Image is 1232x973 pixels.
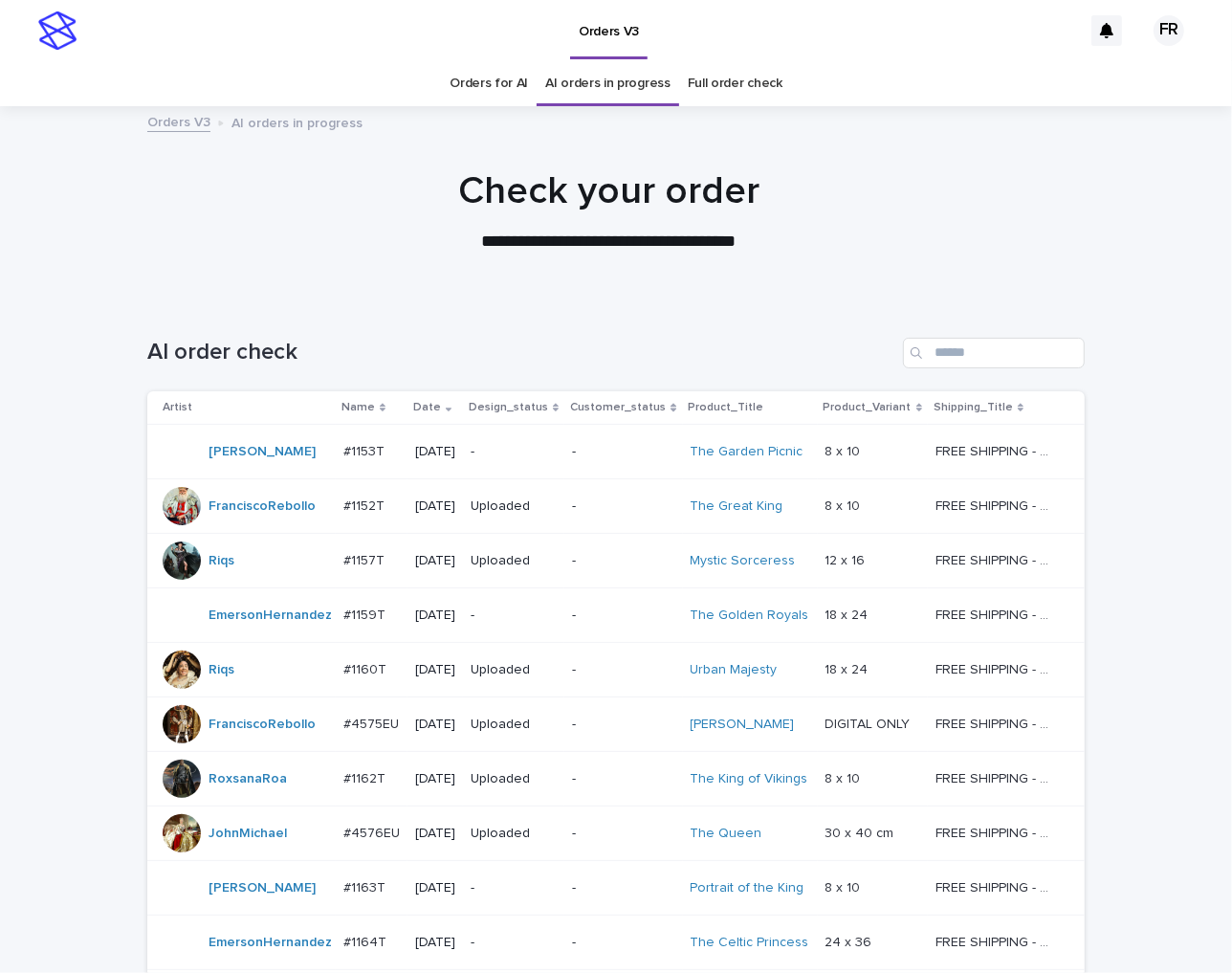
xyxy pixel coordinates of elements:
p: 8 x 10 [825,440,865,460]
tr: Riqs #1157T#1157T [DATE]Uploaded-Mystic Sorceress 12 x 1612 x 16 FREE SHIPPING - preview in 1-2 b... [147,534,1085,588]
div: FR [1154,15,1184,46]
tr: JohnMichael #4576EU#4576EU [DATE]Uploaded-The Queen 30 x 40 cm30 x 40 cm FREE SHIPPING - preview ... [147,807,1085,861]
p: FREE SHIPPING - preview in 1-2 business days, after your approval delivery will take 5-10 b.d. [935,658,1058,678]
a: Orders V3 [147,110,210,132]
tr: Riqs #1160T#1160T [DATE]Uploaded-Urban Majesty 18 x 2418 x 24 FREE SHIPPING - preview in 1-2 busi... [147,643,1085,697]
a: EmersonHernandez [209,935,332,951]
p: #1157T [343,549,388,569]
p: - [572,662,674,678]
p: - [572,826,674,842]
p: Product_Title [689,397,764,418]
input: Search [903,338,1085,368]
p: 8 x 10 [825,876,865,896]
a: The Garden Picnic [691,444,803,460]
p: - [572,935,674,951]
p: FREE SHIPPING - preview in 1-2 business days, after your approval delivery will take 5-10 b.d. [935,876,1058,896]
a: FranciscoRebollo [209,717,316,733]
a: The King of Vikings [691,771,808,787]
p: Customer_status [570,397,666,418]
p: FREE SHIPPING - preview in 1-2 business days, after your approval delivery will take 5-10 b.d. [935,549,1058,569]
p: FREE SHIPPING - preview in 1-2 business days, after your approval delivery will take 5-10 b.d. [935,767,1058,787]
p: - [572,717,674,733]
p: - [572,771,674,787]
tr: EmersonHernandez #1164T#1164T [DATE]--The Celtic Princess 24 x 3624 x 36 FREE SHIPPING - preview ... [147,916,1085,970]
p: Date [413,397,441,418]
p: [DATE] [415,717,455,733]
p: #1153T [343,440,388,460]
p: #1162T [343,767,389,787]
tr: [PERSON_NAME] #1153T#1153T [DATE]--The Garden Picnic 8 x 108 x 10 FREE SHIPPING - preview in 1-2 ... [147,425,1085,479]
p: - [572,498,674,515]
a: Urban Majesty [691,662,778,678]
p: - [572,553,674,569]
p: [DATE] [415,444,455,460]
p: FREE SHIPPING - preview in 1-2 business days, after your approval delivery will take 5-10 busines... [935,822,1058,842]
tr: RoxsanaRoa #1162T#1162T [DATE]Uploaded-The King of Vikings 8 x 108 x 10 FREE SHIPPING - preview i... [147,752,1085,807]
p: [DATE] [415,880,455,896]
p: [DATE] [415,662,455,678]
p: Artist [163,397,192,418]
p: FREE SHIPPING - preview in 1-2 business days, after your approval delivery will take 5-10 b.d. [935,440,1058,460]
a: FranciscoRebollo [209,498,316,515]
p: #1152T [343,495,388,515]
p: Uploaded [471,498,557,515]
p: Design_status [469,397,548,418]
tr: FranciscoRebollo #4575EU#4575EU [DATE]Uploaded-[PERSON_NAME] DIGITAL ONLYDIGITAL ONLY FREE SHIPPI... [147,697,1085,752]
p: Uploaded [471,826,557,842]
p: #1159T [343,604,389,624]
p: 8 x 10 [825,767,865,787]
p: #4576EU [343,822,404,842]
a: JohnMichael [209,826,287,842]
a: AI orders in progress [545,61,671,106]
p: FREE SHIPPING - preview in 1-2 business days, after your approval delivery will take 5-10 b.d. [935,604,1058,624]
a: [PERSON_NAME] [209,444,316,460]
a: EmersonHernandez [209,608,332,624]
p: Name [341,397,375,418]
p: Uploaded [471,553,557,569]
a: The Celtic Princess [691,935,809,951]
p: - [572,444,674,460]
p: 30 x 40 cm [825,822,898,842]
p: - [471,444,557,460]
p: [DATE] [415,608,455,624]
p: FREE SHIPPING - preview in 1-2 business days, after your approval delivery will take 5-10 busines... [935,713,1058,733]
tr: [PERSON_NAME] #1163T#1163T [DATE]--Portrait of the King 8 x 108 x 10 FREE SHIPPING - preview in 1... [147,861,1085,916]
a: Full order check [688,61,782,106]
p: #1160T [343,658,390,678]
p: Uploaded [471,717,557,733]
p: 12 x 16 [825,549,869,569]
p: DIGITAL ONLY [825,713,914,733]
a: Portrait of the King [691,880,804,896]
p: #4575EU [343,713,403,733]
p: Uploaded [471,771,557,787]
p: 8 x 10 [825,495,865,515]
a: [PERSON_NAME] [209,880,316,896]
a: [PERSON_NAME] [691,717,795,733]
a: The Golden Royals [691,608,809,624]
a: Orders for AI [450,61,528,106]
p: #1164T [343,931,390,951]
p: - [471,880,557,896]
tr: EmersonHernandez #1159T#1159T [DATE]--The Golden Royals 18 x 2418 x 24 FREE SHIPPING - preview in... [147,588,1085,643]
p: - [471,935,557,951]
p: - [572,608,674,624]
img: stacker-logo-s-only.png [38,11,77,50]
p: #1163T [343,876,389,896]
a: RoxsanaRoa [209,771,287,787]
a: Riqs [209,553,234,569]
tr: FranciscoRebollo #1152T#1152T [DATE]Uploaded-The Great King 8 x 108 x 10 FREE SHIPPING - preview ... [147,479,1085,534]
p: - [572,880,674,896]
h1: AI order check [147,339,895,366]
p: 24 x 36 [825,931,876,951]
p: Uploaded [471,662,557,678]
p: 18 x 24 [825,604,872,624]
a: The Great King [691,498,783,515]
p: [DATE] [415,935,455,951]
p: Shipping_Title [934,397,1013,418]
p: FREE SHIPPING - preview in 1-2 business days, after your approval delivery will take 5-10 b.d. [935,931,1058,951]
p: [DATE] [415,553,455,569]
a: Riqs [209,662,234,678]
h1: Check your order [141,168,1078,214]
p: 18 x 24 [825,658,872,678]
